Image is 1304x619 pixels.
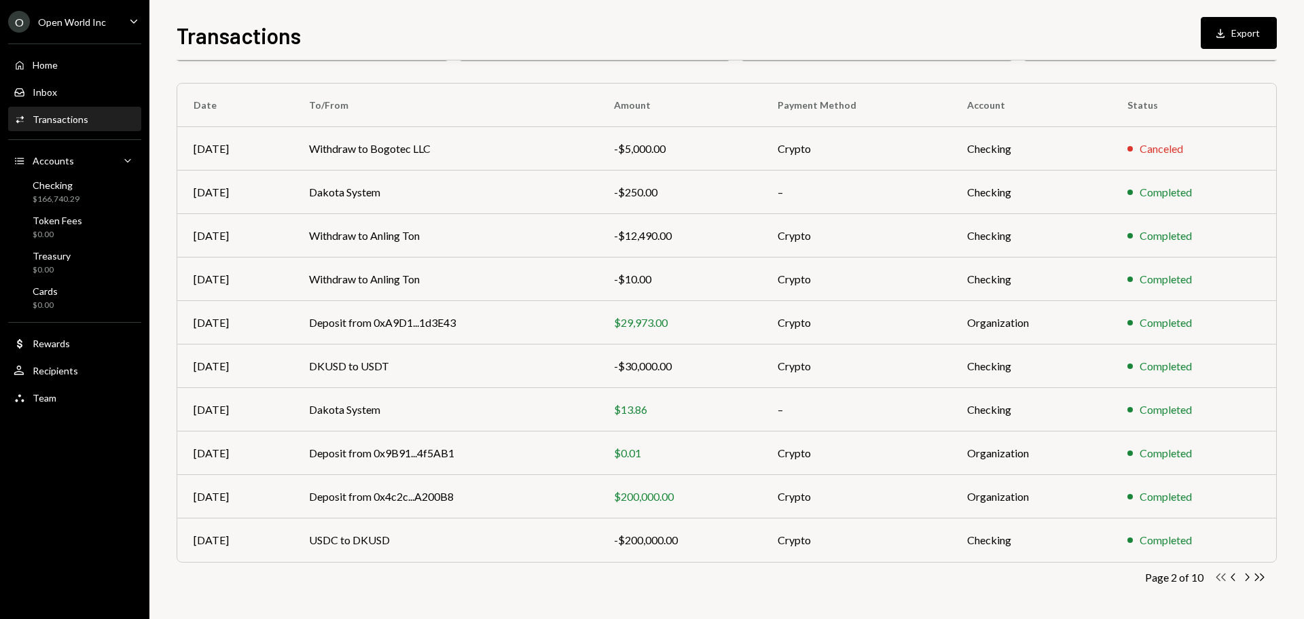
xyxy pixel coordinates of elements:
td: Crypto [761,518,951,562]
div: $29,973.00 [614,315,745,331]
td: Dakota System [293,171,598,214]
div: -$200,000.00 [614,532,745,548]
td: – [761,171,951,214]
div: $166,740.29 [33,194,79,205]
div: -$12,490.00 [614,228,745,244]
a: Team [8,385,141,410]
td: Deposit from 0xA9D1...1d3E43 [293,301,598,344]
button: Export [1201,17,1277,49]
div: Completed [1140,532,1192,548]
div: -$5,000.00 [614,141,745,157]
div: Open World Inc [38,16,106,28]
div: Token Fees [33,215,82,226]
div: Completed [1140,228,1192,244]
td: Checking [951,214,1111,258]
div: [DATE] [194,489,276,505]
th: Date [177,84,293,127]
td: Checking [951,171,1111,214]
td: Checking [951,127,1111,171]
td: Withdraw to Bogotec LLC [293,127,598,171]
td: Crypto [761,127,951,171]
div: Inbox [33,86,57,98]
td: Checking [951,344,1111,388]
td: Checking [951,518,1111,562]
div: Completed [1140,315,1192,331]
div: [DATE] [194,271,276,287]
a: Transactions [8,107,141,131]
a: Recipients [8,358,141,383]
div: Completed [1140,271,1192,287]
th: Payment Method [761,84,951,127]
td: DKUSD to USDT [293,344,598,388]
div: [DATE] [194,358,276,374]
div: [DATE] [194,402,276,418]
td: Dakota System [293,388,598,431]
div: Transactions [33,113,88,125]
th: Account [951,84,1111,127]
a: Accounts [8,148,141,173]
td: Crypto [761,258,951,301]
div: [DATE] [194,445,276,461]
div: Treasury [33,250,71,262]
div: Page 2 of 10 [1145,571,1203,584]
a: Checking$166,740.29 [8,175,141,208]
th: Status [1111,84,1276,127]
td: Organization [951,475,1111,518]
div: $0.00 [33,264,71,276]
td: Crypto [761,344,951,388]
td: Organization [951,301,1111,344]
div: Completed [1140,489,1192,505]
th: Amount [598,84,761,127]
a: Home [8,52,141,77]
div: [DATE] [194,532,276,548]
div: O [8,11,30,33]
div: Recipients [33,365,78,376]
h1: Transactions [177,22,301,49]
div: [DATE] [194,184,276,200]
div: $200,000.00 [614,489,745,505]
td: Checking [951,388,1111,431]
div: Canceled [1140,141,1183,157]
div: [DATE] [194,315,276,331]
div: -$10.00 [614,271,745,287]
td: Crypto [761,214,951,258]
div: $0.00 [33,229,82,241]
a: Treasury$0.00 [8,246,141,279]
td: Crypto [761,431,951,475]
div: [DATE] [194,141,276,157]
div: Checking [33,179,79,191]
a: Rewards [8,331,141,355]
div: $0.00 [33,300,58,311]
td: Withdraw to Anling Ton [293,258,598,301]
div: Completed [1140,402,1192,418]
a: Token Fees$0.00 [8,211,141,243]
div: Completed [1140,445,1192,461]
div: $13.86 [614,402,745,418]
td: Deposit from 0x9B91...4f5AB1 [293,431,598,475]
div: Cards [33,285,58,297]
td: USDC to DKUSD [293,518,598,562]
div: Rewards [33,338,70,349]
div: $0.01 [614,445,745,461]
td: – [761,388,951,431]
td: Withdraw to Anling Ton [293,214,598,258]
div: Team [33,392,56,404]
a: Cards$0.00 [8,281,141,314]
td: Checking [951,258,1111,301]
td: Crypto [761,301,951,344]
div: [DATE] [194,228,276,244]
td: Crypto [761,475,951,518]
div: Accounts [33,155,74,166]
th: To/From [293,84,598,127]
div: Home [33,59,58,71]
div: Completed [1140,184,1192,200]
div: Completed [1140,358,1192,374]
td: Organization [951,431,1111,475]
div: -$250.00 [614,184,745,200]
td: Deposit from 0x4c2c...A200B8 [293,475,598,518]
a: Inbox [8,79,141,104]
div: -$30,000.00 [614,358,745,374]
